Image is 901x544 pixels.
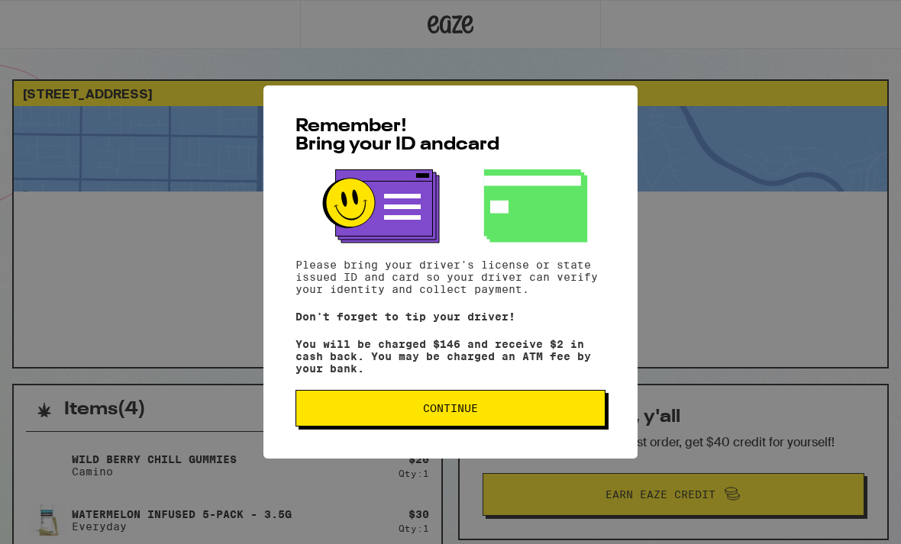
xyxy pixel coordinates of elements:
[295,259,606,295] p: Please bring your driver's license or state issued ID and card so your driver can verify your ide...
[295,311,606,323] p: Don't forget to tip your driver!
[295,117,499,154] span: Remember! Bring your ID and card
[295,390,606,427] button: Continue
[423,403,478,414] span: Continue
[295,338,606,375] p: You will be charged $146 and receive $2 in cash back. You may be charged an ATM fee by your bank.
